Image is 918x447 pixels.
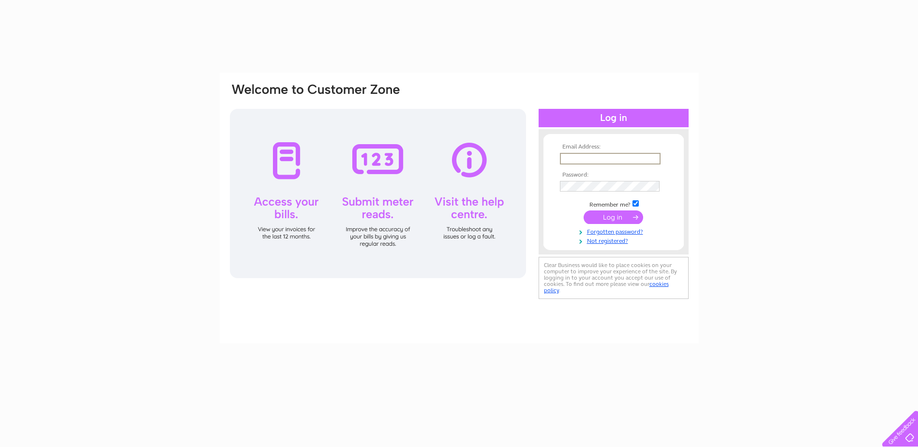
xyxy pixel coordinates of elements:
th: Email Address: [557,144,670,150]
td: Remember me? [557,199,670,209]
a: Forgotten password? [560,226,670,236]
th: Password: [557,172,670,179]
a: cookies policy [544,281,669,294]
a: Not registered? [560,236,670,245]
input: Submit [584,210,643,224]
div: Clear Business would like to place cookies on your computer to improve your experience of the sit... [539,257,689,299]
